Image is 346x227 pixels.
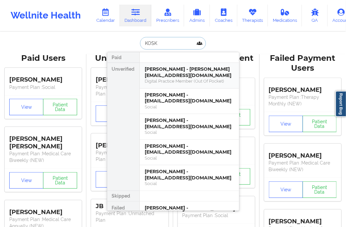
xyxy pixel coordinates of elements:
div: Unverified Users [91,53,168,63]
a: QA [302,5,328,26]
a: Report Bug [335,91,346,117]
a: Admins [184,5,210,26]
div: [PERSON_NAME] - [EMAIL_ADDRESS][DOMAIN_NAME] [145,92,234,104]
div: JB [96,203,164,210]
div: [PERSON_NAME] [9,71,77,84]
p: Payment Plan : Medical Care Biweekly (NEW) [269,160,337,173]
div: [PERSON_NAME] - [EMAIL_ADDRESS][DOMAIN_NAME] [145,117,234,130]
div: Social [145,155,234,161]
div: Failed Payment Users [264,53,341,74]
div: [PERSON_NAME] [269,213,337,225]
a: Coaches [210,5,237,26]
button: View [269,116,303,132]
button: View [9,99,43,115]
div: [PERSON_NAME] [PERSON_NAME] [9,130,77,150]
div: Skipped [107,191,139,202]
a: Medications [268,5,302,26]
a: Calendar [91,5,120,26]
div: [PERSON_NAME] - [EMAIL_ADDRESS][DOMAIN_NAME] [145,169,234,181]
div: [PERSON_NAME] [9,204,77,216]
a: Dashboard [120,5,152,26]
div: [PERSON_NAME] - [EMAIL_ADDRESS][DOMAIN_NAME] [145,205,234,217]
div: [PERSON_NAME] [96,137,164,149]
p: Payment Plan : Unmatched Plan [96,149,164,163]
div: Social [145,181,234,186]
button: View [96,105,130,122]
div: Unverified [107,63,139,191]
p: Payment Plan : Unmatched Plan [96,210,164,223]
div: Paid Users [5,53,82,63]
button: Patient Data [303,181,337,198]
button: View [9,172,43,189]
div: Paid [107,52,139,63]
div: [PERSON_NAME] - [EMAIL_ADDRESS][DOMAIN_NAME] [145,143,234,155]
button: Patient Data [43,172,77,189]
div: Social [145,130,234,135]
div: Social [145,104,234,110]
div: [PERSON_NAME] [96,71,164,84]
p: Payment Plan : Unmatched Plan [96,84,164,97]
button: Patient Data [43,99,77,115]
div: Failed [107,202,139,221]
div: [PERSON_NAME] - [PERSON_NAME][EMAIL_ADDRESS][DOMAIN_NAME] [145,66,234,78]
p: Payment Plan : Therapy Monthly (NEW) [269,94,337,107]
button: View [269,181,303,198]
a: Prescribers [151,5,184,26]
button: View [96,171,130,188]
p: Payment Plan : Medical Care Biweekly (NEW) [9,150,77,164]
button: Patient Data [303,116,337,132]
div: [PERSON_NAME] [269,147,337,160]
div: [PERSON_NAME] [269,81,337,94]
div: Digital Practice Member (Out Of Pocket) [145,78,234,84]
a: Therapists [237,5,268,26]
p: Payment Plan : Social [9,84,77,91]
p: Payment Plan : Social [182,212,250,219]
